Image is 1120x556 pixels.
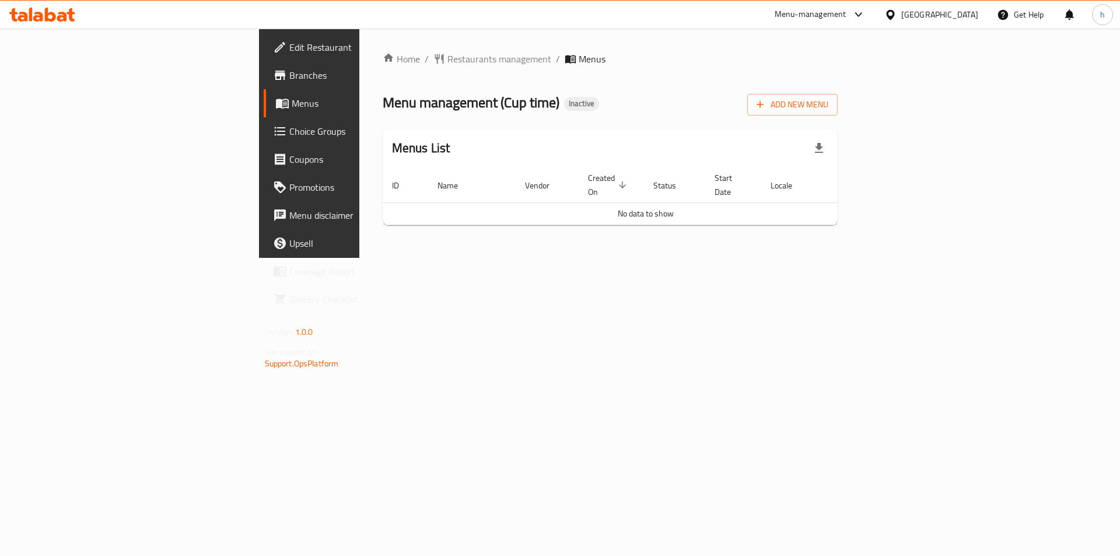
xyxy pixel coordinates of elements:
[564,97,599,111] div: Inactive
[757,97,828,112] span: Add New Menu
[264,257,446,285] a: Coverage Report
[618,206,674,221] span: No data to show
[805,134,833,162] div: Export file
[1100,8,1105,21] span: h
[525,179,565,193] span: Vendor
[392,139,450,157] h2: Menus List
[289,152,437,166] span: Coupons
[289,124,437,138] span: Choice Groups
[747,94,838,116] button: Add New Menu
[289,208,437,222] span: Menu disclaimer
[289,180,437,194] span: Promotions
[264,229,446,257] a: Upsell
[775,8,846,22] div: Menu-management
[579,52,605,66] span: Menus
[289,292,437,306] span: Grocery Checklist
[289,236,437,250] span: Upsell
[265,344,318,359] span: Get support on:
[264,89,446,117] a: Menus
[289,264,437,278] span: Coverage Report
[264,201,446,229] a: Menu disclaimer
[588,171,630,199] span: Created On
[264,117,446,145] a: Choice Groups
[556,52,560,66] li: /
[289,40,437,54] span: Edit Restaurant
[264,33,446,61] a: Edit Restaurant
[265,324,293,340] span: Version:
[433,52,551,66] a: Restaurants management
[289,68,437,82] span: Branches
[901,8,978,21] div: [GEOGRAPHIC_DATA]
[715,171,747,199] span: Start Date
[437,179,473,193] span: Name
[383,167,909,225] table: enhanced table
[265,356,339,371] a: Support.OpsPlatform
[447,52,551,66] span: Restaurants management
[383,89,559,116] span: Menu management ( Cup time )
[383,52,838,66] nav: breadcrumb
[264,61,446,89] a: Branches
[564,99,599,109] span: Inactive
[821,167,909,203] th: Actions
[653,179,691,193] span: Status
[295,324,313,340] span: 1.0.0
[264,173,446,201] a: Promotions
[771,179,807,193] span: Locale
[264,285,446,313] a: Grocery Checklist
[392,179,414,193] span: ID
[264,145,446,173] a: Coupons
[292,96,437,110] span: Menus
